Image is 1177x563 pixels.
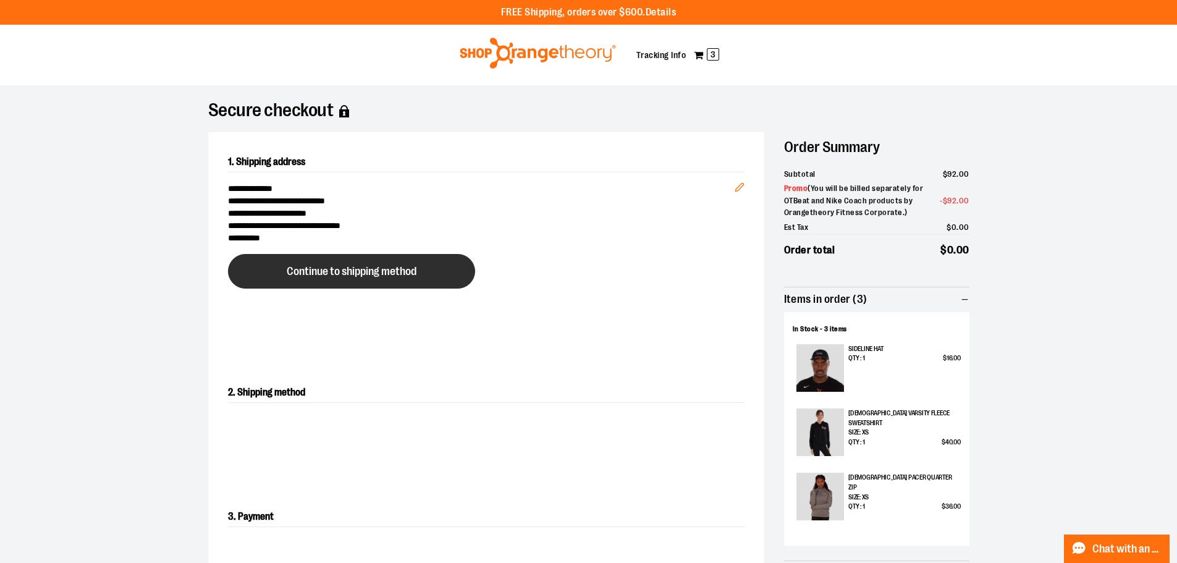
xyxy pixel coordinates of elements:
[228,383,745,403] h2: 2. Shipping method
[942,502,945,510] span: $
[953,244,956,256] span: .
[959,196,969,205] span: 00
[959,222,969,232] span: 00
[848,438,864,447] span: Qty : 1
[945,502,952,510] span: 36
[943,354,947,362] span: $
[784,184,808,193] span: Promo
[952,502,953,510] span: .
[956,196,959,205] span: .
[951,222,957,232] span: 0
[848,473,960,492] p: [DEMOGRAPHIC_DATA] Pacer Quarter Zip
[952,438,953,446] span: .
[793,324,961,334] div: In Stock - 3 items
[784,242,835,258] span: Order total
[208,105,969,117] h1: Secure checkout
[940,244,947,256] span: $
[940,195,969,207] span: -
[947,244,954,256] span: 0
[228,254,475,289] button: Continue to shipping method
[956,244,969,256] span: 00
[848,408,960,428] p: [DEMOGRAPHIC_DATA] Varsity Fleece Sweatshirt
[947,354,952,362] span: 16
[725,163,754,206] button: Edit
[947,196,956,205] span: 92
[458,38,618,69] img: Shop Orangetheory
[784,184,924,217] span: ( You will be billed separately for OTBeat and Nike Coach products by Orangetheory Fitness Corpor...
[784,287,969,312] button: Items in order (3)
[784,294,867,305] span: Items in order (3)
[942,438,945,446] span: $
[636,50,686,60] a: Tracking Info
[943,196,948,205] span: $
[1064,535,1170,563] button: Chat with an Expert
[707,48,719,61] span: 3
[953,502,960,510] span: 00
[947,222,951,232] span: $
[953,438,960,446] span: 00
[501,6,677,20] p: FREE Shipping, orders over $600.
[945,438,952,446] span: 40
[784,132,969,162] h2: Order Summary
[784,221,809,234] span: Est Tax
[784,168,816,180] span: Subtotal
[228,152,745,172] h2: 1. Shipping address
[959,169,969,179] span: 00
[947,169,956,179] span: 92
[956,169,959,179] span: .
[646,7,677,18] a: Details
[956,222,959,232] span: .
[848,344,960,354] p: Sideline Hat
[943,169,948,179] span: $
[287,266,416,277] span: Continue to shipping method
[848,502,864,512] span: Qty : 1
[848,493,960,502] p: Size: XS
[953,354,960,362] span: 00
[1092,543,1162,555] span: Chat with an Expert
[228,507,745,527] h2: 3. Payment
[848,428,960,438] p: Size: XS
[848,353,864,363] span: Qty : 1
[952,354,953,362] span: .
